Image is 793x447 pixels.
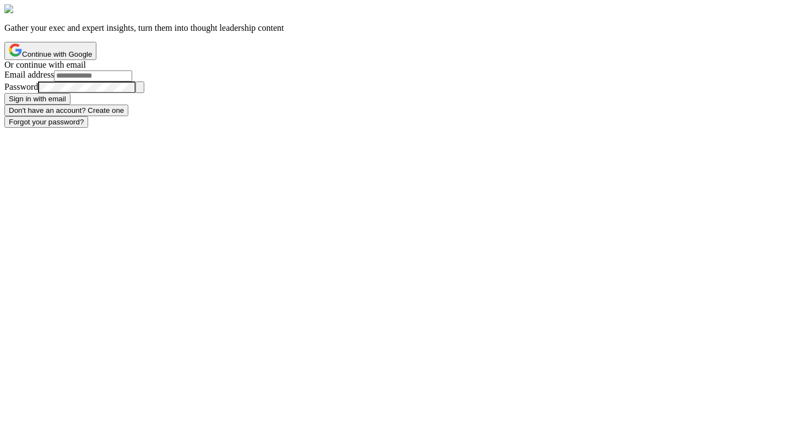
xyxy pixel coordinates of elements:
[4,116,88,128] button: Forgot your password?
[4,4,34,14] img: Leaps
[4,23,789,33] p: Gather your exec and expert insights, turn them into thought leadership content
[4,60,86,69] span: Or continue with email
[4,82,38,91] label: Password
[4,42,96,60] button: Continue with Google
[4,70,54,79] label: Email address
[4,105,128,116] button: Don't have an account? Create one
[4,93,70,105] button: Sign in with email
[9,43,22,57] img: Google logo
